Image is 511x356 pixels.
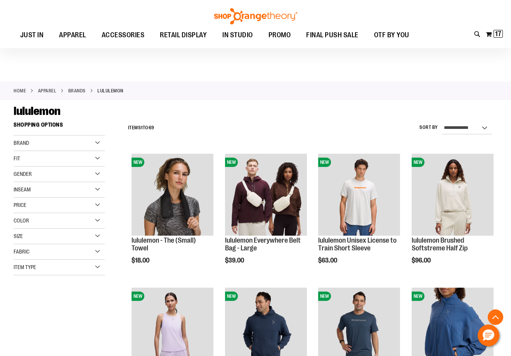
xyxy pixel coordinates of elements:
[314,150,404,284] div: product
[102,26,145,44] span: ACCESSORIES
[318,158,331,167] span: NEW
[97,87,123,94] strong: lululemon
[408,150,497,284] div: product
[495,30,501,38] span: 17
[14,140,29,146] span: Brand
[225,158,238,167] span: NEW
[20,26,44,44] span: JUST IN
[160,26,207,44] span: RETAIL DISPLAY
[221,150,311,284] div: product
[318,236,397,252] a: lululemon Unisex License to Train Short Sleeve
[14,264,36,270] span: Item Type
[68,87,86,94] a: BRANDS
[14,171,32,177] span: Gender
[14,233,23,239] span: Size
[94,26,152,44] a: ACCESSORIES
[132,154,213,237] a: lululemon - The (Small) TowelNEW
[488,309,503,325] button: Back To Top
[225,154,307,237] a: lululemon Everywhere Belt Bag - LargeNEW
[268,26,291,44] span: PROMO
[419,124,438,131] label: Sort By
[152,26,215,44] a: RETAIL DISPLAY
[59,26,86,44] span: APPAREL
[132,236,196,252] a: lululemon - The (Small) Towel
[298,26,366,44] a: FINAL PUSH SALE
[222,26,253,44] span: IN STUDIO
[132,292,144,301] span: NEW
[478,325,499,346] button: Hello, have a question? Let’s chat.
[132,257,151,264] span: $18.00
[225,257,245,264] span: $39.00
[412,154,494,236] img: lululemon Brushed Softstreme Half Zip
[51,26,94,44] a: APPAREL
[149,125,154,130] span: 69
[215,26,261,44] a: IN STUDIO
[14,217,29,224] span: Color
[412,236,468,252] a: lululemon Brushed Softstreme Half Zip
[213,8,298,24] img: Shop Orangetheory
[128,122,154,134] h2: Items to
[14,87,26,94] a: Home
[306,26,359,44] span: FINAL PUSH SALE
[14,248,29,255] span: Fabric
[38,87,57,94] a: APPAREL
[14,155,20,162] span: Fit
[225,292,238,301] span: NEW
[12,26,52,44] a: JUST IN
[412,257,432,264] span: $96.00
[412,292,424,301] span: NEW
[374,26,409,44] span: OTF BY YOU
[261,26,299,44] a: PROMO
[318,257,338,264] span: $63.00
[412,158,424,167] span: NEW
[128,150,217,284] div: product
[141,125,143,130] span: 1
[412,154,494,237] a: lululemon Brushed Softstreme Half ZipNEW
[132,158,144,167] span: NEW
[14,202,26,208] span: Price
[366,26,417,44] a: OTF BY YOU
[14,104,61,118] span: lululemon
[318,154,400,236] img: lululemon Unisex License to Train Short Sleeve
[225,236,301,252] a: lululemon Everywhere Belt Bag - Large
[14,186,31,193] span: Inseam
[225,154,307,236] img: lululemon Everywhere Belt Bag - Large
[318,292,331,301] span: NEW
[132,154,213,236] img: lululemon - The (Small) Towel
[14,118,105,135] strong: Shopping Options
[318,154,400,237] a: lululemon Unisex License to Train Short SleeveNEW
